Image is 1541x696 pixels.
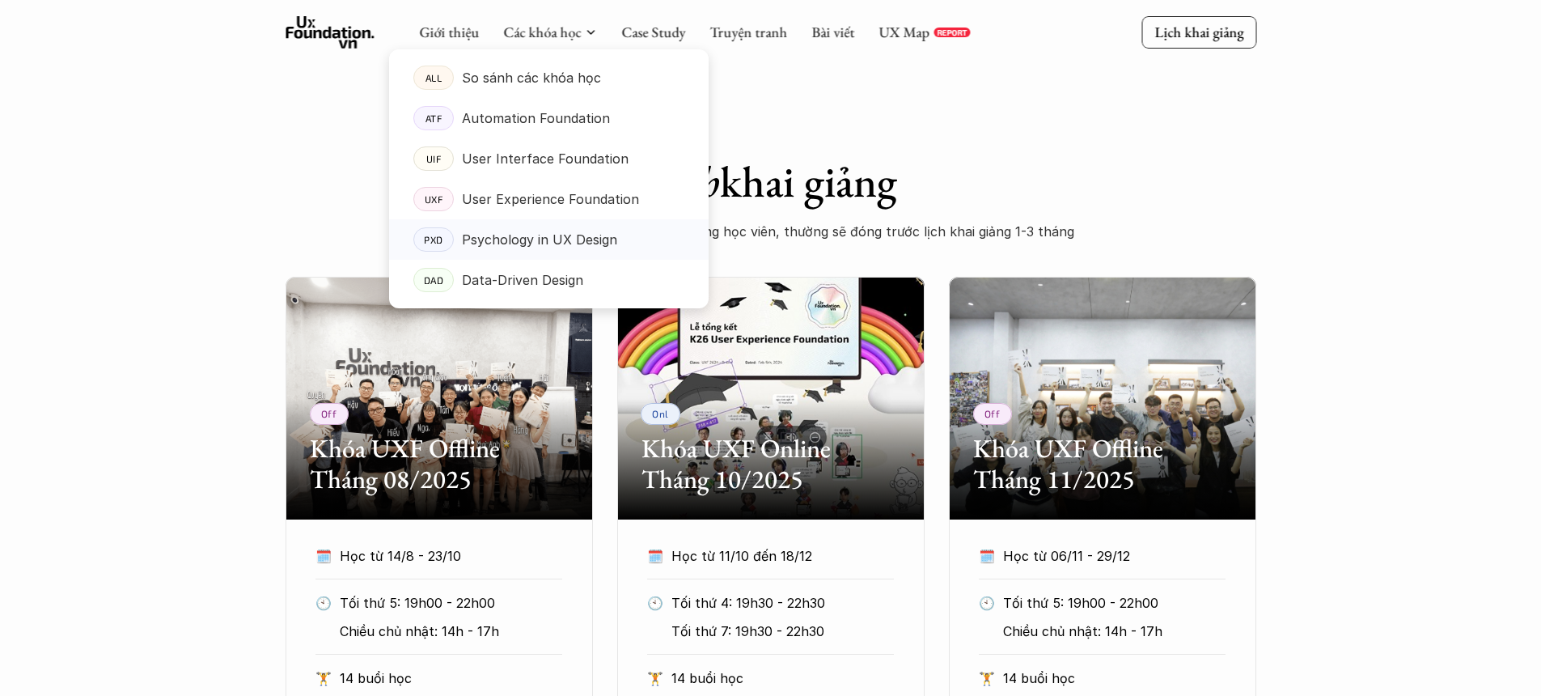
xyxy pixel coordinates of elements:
[709,23,787,41] a: Truyện tranh
[1003,619,1226,643] p: Chiều chủ nhật: 14h - 17h
[462,268,583,292] p: Data-Driven Design
[647,666,663,690] p: 🏋️
[315,591,332,615] p: 🕙
[425,112,442,124] p: ATF
[419,23,479,41] a: Giới thiệu
[424,193,442,205] p: UXF
[979,591,995,615] p: 🕙
[389,260,709,300] a: DADData-Driven Design
[462,66,601,90] p: So sánh các khóa học
[878,23,929,41] a: UX Map
[641,433,900,495] h2: Khóa UXF Online Tháng 10/2025
[321,408,337,419] p: Off
[425,72,442,83] p: ALL
[979,666,995,690] p: 🏋️
[671,619,894,643] p: Tối thứ 7: 19h30 - 22h30
[447,155,1094,208] h1: khai giảng
[462,227,617,252] p: Psychology in UX Design
[973,433,1232,495] h2: Khóa UXF Offline Tháng 11/2025
[315,544,332,568] p: 🗓️
[389,138,709,179] a: UIFUser Interface Foundation
[1003,666,1226,690] p: 14 buổi học
[984,408,1001,419] p: Off
[340,591,562,615] p: Tối thứ 5: 19h00 - 22h00
[979,544,995,568] p: 🗓️
[652,408,669,419] p: Onl
[389,57,709,98] a: ALLSo sánh các khóa học
[389,219,709,260] a: PXDPsychology in UX Design
[462,187,639,211] p: User Experience Foundation
[315,666,332,690] p: 🏋️
[1141,16,1256,48] a: Lịch khai giảng
[1154,23,1243,41] p: Lịch khai giảng
[462,146,629,171] p: User Interface Foundation
[425,153,441,164] p: UIF
[503,23,581,41] a: Các khóa học
[933,28,970,37] a: REPORT
[462,106,610,130] p: Automation Foundation
[340,544,532,568] p: Học từ 14/8 - 23/10
[447,219,1094,244] p: Các lớp sẽ đóng đăng ký khi đủ số lượng học viên, thường sẽ đóng trước lịch khai giảng 1-3 tháng
[423,274,443,286] p: DAD
[424,234,443,245] p: PXD
[389,179,709,219] a: UXFUser Experience Foundation
[647,544,663,568] p: 🗓️
[389,98,709,138] a: ATFAutomation Foundation
[671,544,864,568] p: Học từ 11/10 đến 18/12
[621,23,685,41] a: Case Study
[340,619,562,643] p: Chiều chủ nhật: 14h - 17h
[811,23,854,41] a: Bài viết
[1003,591,1226,615] p: Tối thứ 5: 19h00 - 22h00
[647,591,663,615] p: 🕙
[1003,544,1196,568] p: Học từ 06/11 - 29/12
[310,433,569,495] h2: Khóa UXF Offline Tháng 08/2025
[671,666,894,690] p: 14 buổi học
[340,666,562,690] p: 14 buổi học
[937,28,967,37] p: REPORT
[671,591,894,615] p: Tối thứ 4: 19h30 - 22h30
